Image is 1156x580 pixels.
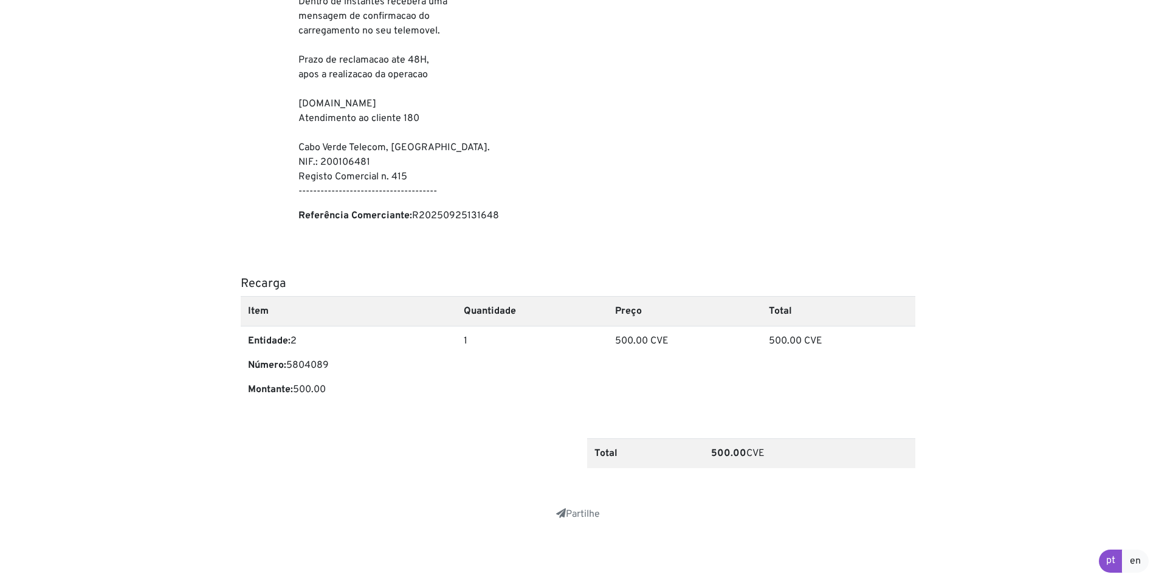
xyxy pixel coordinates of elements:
[1099,550,1123,573] a: pt
[1122,550,1149,573] a: en
[241,296,456,326] th: Item
[248,382,449,397] p: 500.00
[711,447,746,460] b: 500.00
[762,326,915,414] td: 500.00 CVE
[456,296,608,326] th: Quantidade
[248,335,291,347] b: Entidade:
[762,296,915,326] th: Total
[704,438,915,468] td: CVE
[298,210,412,222] b: Referência Comerciante:
[456,326,608,414] td: 1
[248,359,286,371] b: Número:
[248,334,449,348] p: 2
[587,438,704,468] th: Total
[608,296,762,326] th: Preço
[556,508,600,520] a: Partilhe
[248,384,293,396] b: Montante:
[608,326,762,414] td: 500.00 CVE
[248,358,449,373] p: 5804089
[298,209,569,223] p: R20250925131648
[241,277,915,291] h5: Recarga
